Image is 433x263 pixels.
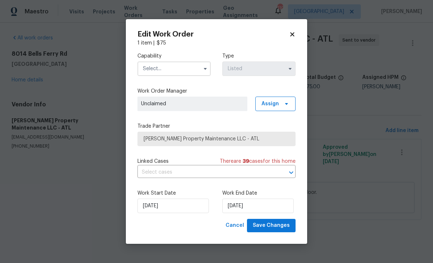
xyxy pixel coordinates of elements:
[137,190,211,197] label: Work Start Date
[222,199,294,213] input: M/D/YYYY
[222,190,296,197] label: Work End Date
[144,135,289,143] span: [PERSON_NAME] Property Maintenance LLC - ATL
[157,41,166,46] span: $ 75
[222,52,296,60] label: Type
[226,221,244,230] span: Cancel
[223,219,247,232] button: Cancel
[286,167,296,178] button: Open
[137,158,169,165] span: Linked Cases
[137,88,296,95] label: Work Order Manager
[137,39,296,47] div: 1 item |
[137,199,209,213] input: M/D/YYYY
[137,31,289,38] h2: Edit Work Order
[247,219,296,232] button: Save Changes
[141,100,244,107] span: Unclaimed
[220,158,296,165] span: There are case s for this home
[261,100,279,107] span: Assign
[253,221,290,230] span: Save Changes
[137,123,296,130] label: Trade Partner
[222,61,296,76] input: Select...
[201,64,210,73] button: Show options
[137,52,211,60] label: Capability
[243,159,249,164] span: 39
[286,64,294,73] button: Show options
[137,167,275,178] input: Select cases
[137,61,211,76] input: Select...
